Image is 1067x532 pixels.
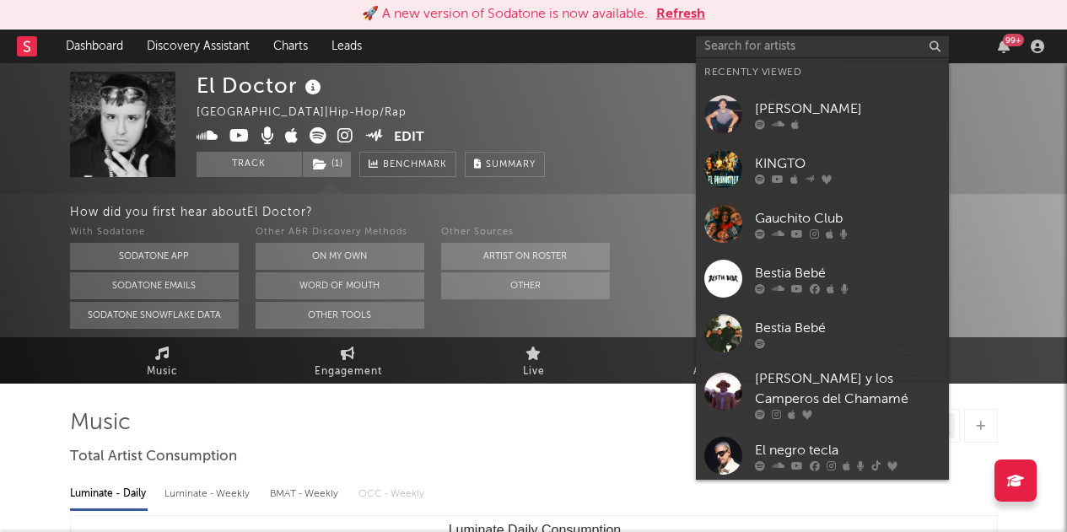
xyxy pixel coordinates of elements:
[998,40,1010,53] button: 99+
[70,272,239,299] button: Sodatone Emails
[441,272,610,299] button: Other
[197,72,326,99] div: El Doctor
[656,4,705,24] button: Refresh
[197,152,302,177] button: Track
[696,196,949,251] a: Gauchito Club
[523,362,545,382] span: Live
[696,306,949,361] a: Bestia Bebé
[164,480,253,508] div: Luminate - Weekly
[256,302,424,329] button: Other Tools
[696,428,949,483] a: El negro tecla
[320,30,374,63] a: Leads
[704,62,940,83] div: Recently Viewed
[70,223,239,243] div: With Sodatone
[755,440,940,460] div: El negro tecla
[486,160,536,169] span: Summary
[696,36,949,57] input: Search for artists
[270,480,342,508] div: BMAT - Weekly
[302,152,352,177] span: ( 1 )
[696,251,949,306] a: Bestia Bebé
[1003,34,1024,46] div: 99 +
[362,4,648,24] div: 🚀 A new version of Sodatone is now available.
[303,152,351,177] button: (1)
[755,318,940,338] div: Bestia Bebé
[696,87,949,142] a: [PERSON_NAME]
[70,243,239,270] button: Sodatone App
[755,153,940,174] div: KINGTO
[627,337,812,384] a: Audience
[70,302,239,329] button: Sodatone Snowflake Data
[441,223,610,243] div: Other Sources
[147,362,178,382] span: Music
[197,103,426,123] div: [GEOGRAPHIC_DATA] | Hip-Hop/Rap
[135,30,261,63] a: Discovery Assistant
[70,480,148,508] div: Luminate - Daily
[70,447,237,467] span: Total Artist Consumption
[441,337,627,384] a: Live
[394,127,424,148] button: Edit
[465,152,545,177] button: Summary
[755,263,940,283] div: Bestia Bebé
[755,208,940,228] div: Gauchito Club
[70,337,256,384] a: Music
[755,99,940,119] div: [PERSON_NAME]
[696,361,949,428] a: [PERSON_NAME] y los Camperos del Chamamé
[261,30,320,63] a: Charts
[755,369,940,410] div: [PERSON_NAME] y los Camperos del Chamamé
[359,152,456,177] a: Benchmark
[315,362,382,382] span: Engagement
[441,243,610,270] button: Artist on Roster
[256,337,441,384] a: Engagement
[256,243,424,270] button: On My Own
[696,142,949,196] a: KINGTO
[256,223,424,243] div: Other A&R Discovery Methods
[693,362,745,382] span: Audience
[54,30,135,63] a: Dashboard
[256,272,424,299] button: Word Of Mouth
[383,155,447,175] span: Benchmark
